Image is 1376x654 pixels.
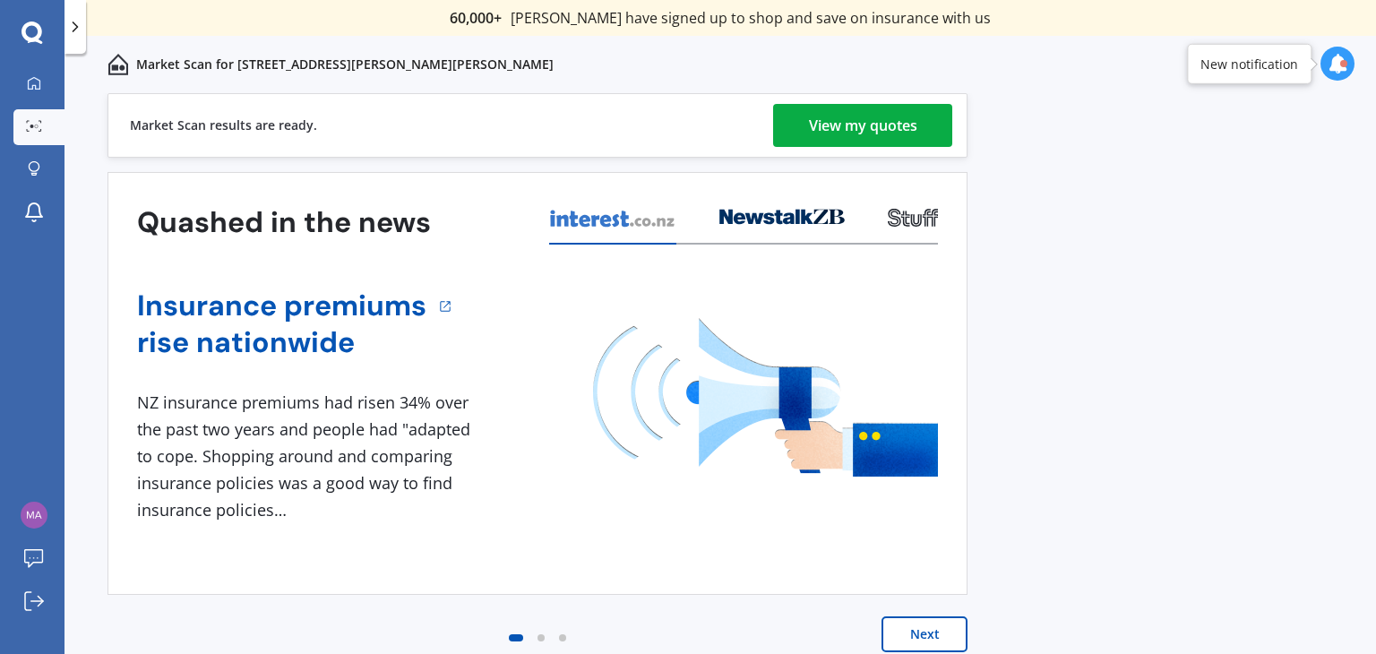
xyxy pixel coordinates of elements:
h3: Quashed in the news [137,204,431,241]
a: rise nationwide [137,324,426,361]
img: home-and-contents.b802091223b8502ef2dd.svg [107,54,129,75]
img: dfcd83de075c559043d90ac27c3ff04f [21,502,47,529]
img: media image [593,318,938,477]
div: Market Scan results are ready. [130,94,317,157]
button: Next [881,616,967,652]
div: View my quotes [809,104,917,147]
div: NZ insurance premiums had risen 34% over the past two years and people had "adapted to cope. Shop... [137,390,477,523]
a: View my quotes [773,104,952,147]
div: New notification [1200,55,1298,73]
a: Insurance premiums [137,288,426,324]
p: Market Scan for [STREET_ADDRESS][PERSON_NAME][PERSON_NAME] [136,56,554,73]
